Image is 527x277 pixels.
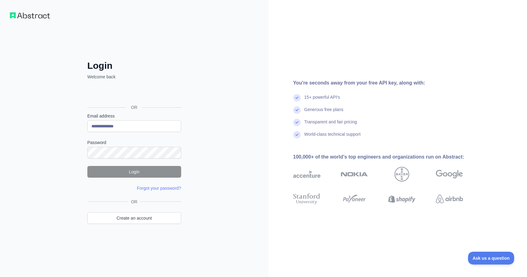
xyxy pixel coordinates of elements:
img: payoneer [341,192,368,206]
iframe: Toggle Customer Support [468,252,515,265]
img: google [436,167,463,182]
label: Password [87,139,181,146]
img: check mark [293,94,301,101]
img: Workflow [10,12,50,19]
label: Email address [87,113,181,119]
div: 15+ powerful API's [304,94,340,106]
img: airbnb [436,192,463,206]
div: World-class technical support [304,131,361,143]
a: Create an account [87,212,181,224]
img: stanford university [293,192,320,206]
p: Welcome back [87,74,181,80]
div: Generous free plans [304,106,344,119]
img: accenture [293,167,320,182]
img: nokia [341,167,368,182]
span: OR [128,199,140,205]
a: Forgot your password? [137,186,181,191]
h2: Login [87,60,181,71]
img: check mark [293,119,301,126]
iframe: “使用 Google 账号登录”按钮 [84,87,183,100]
img: bayer [395,167,409,182]
span: OR [126,104,142,110]
img: check mark [293,131,301,138]
img: shopify [388,192,416,206]
div: You're seconds away from your free API key, along with: [293,79,483,87]
button: Login [87,166,181,178]
img: check mark [293,106,301,114]
div: Transparent and fair pricing [304,119,357,131]
div: 100,000+ of the world's top engineers and organizations run on Abstract: [293,153,483,161]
